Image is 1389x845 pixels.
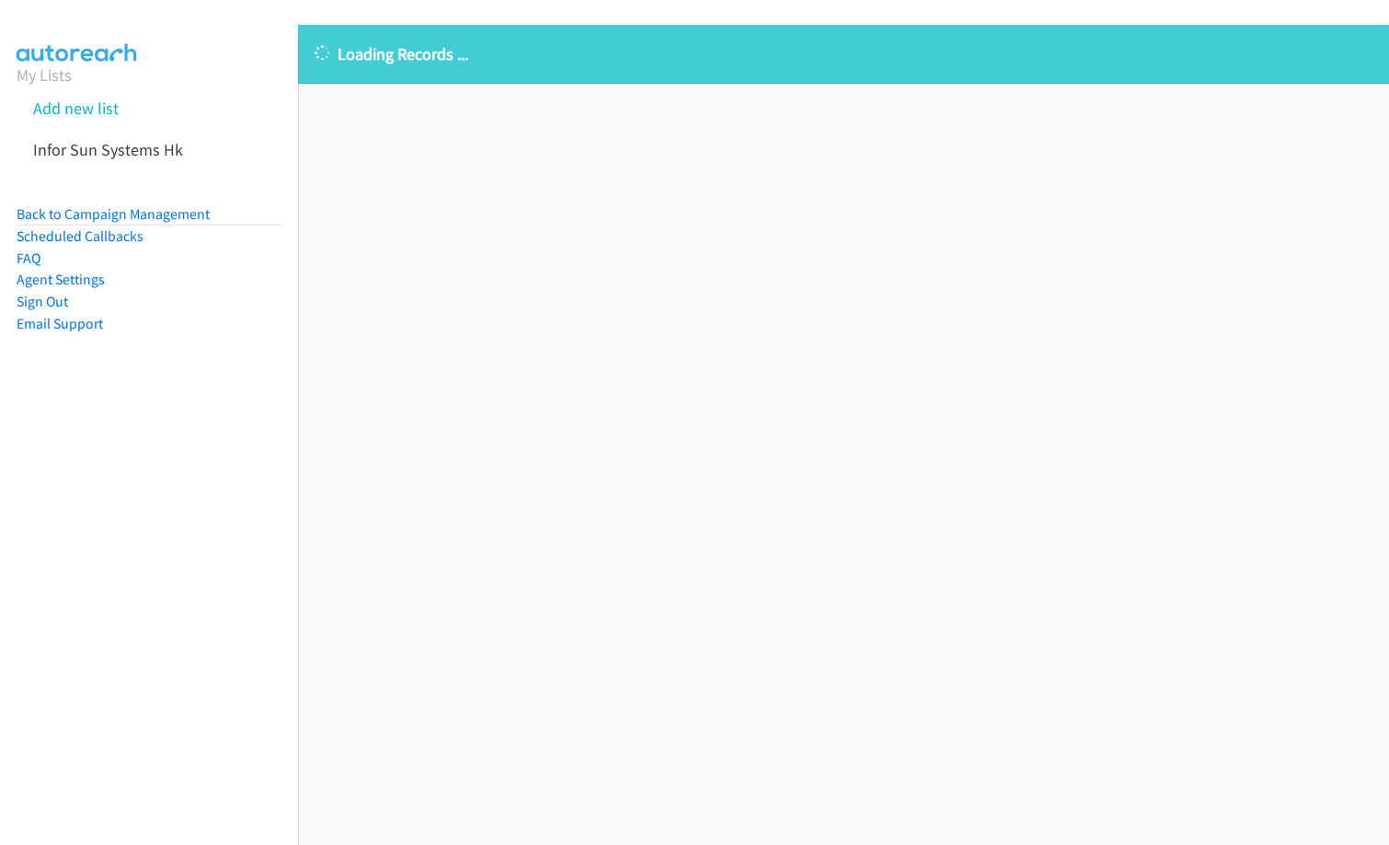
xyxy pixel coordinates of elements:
a: Agent Settings [17,271,105,288]
a: Sign Out [17,293,68,310]
a: Email Support [17,315,103,332]
a: Infor Sun Systems Hk [33,139,183,160]
a: My Lists [17,64,72,86]
a: Scheduled Callbacks [17,227,143,245]
a: FAQ [17,249,40,267]
p: Loading Records ... [315,41,1372,66]
a: Back to Campaign Management [17,205,210,223]
a: Add new list [33,98,119,119]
